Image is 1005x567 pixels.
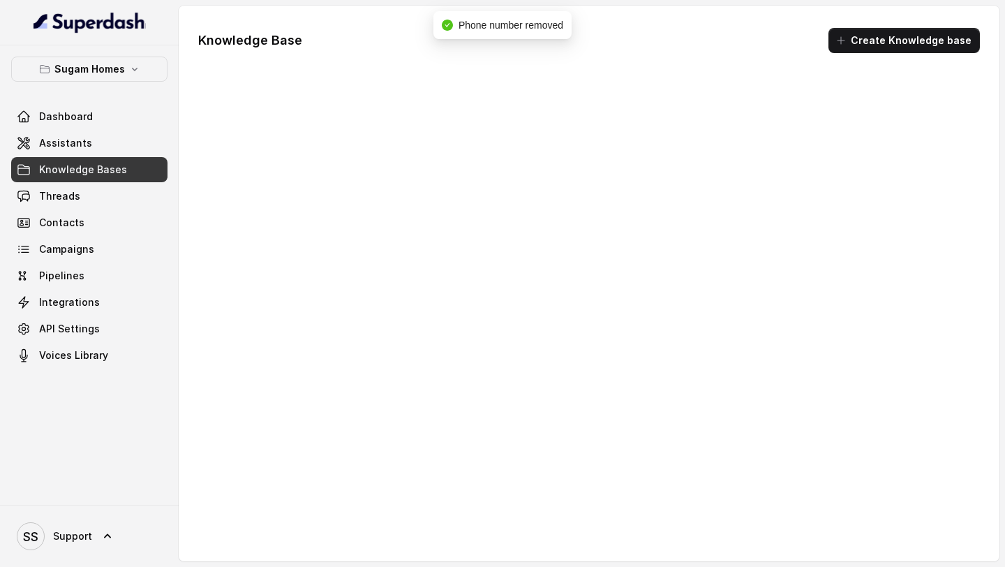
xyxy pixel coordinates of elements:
span: Knowledge Bases [39,163,127,177]
span: API Settings [39,322,100,336]
a: Campaigns [11,237,167,262]
a: Knowledge Bases [11,157,167,182]
span: Pipelines [39,269,84,283]
button: Sugam Homes [11,57,167,82]
span: Assistants [39,136,92,150]
a: Voices Library [11,343,167,368]
img: light.svg [33,11,146,34]
a: Dashboard [11,104,167,129]
p: Sugam Homes [54,61,125,78]
span: Contacts [39,216,84,230]
span: check-circle [442,20,453,31]
a: Contacts [11,210,167,235]
span: Dashboard [39,110,93,124]
a: Pipelines [11,263,167,288]
h1: Knowledge Base [198,29,302,52]
span: Campaigns [39,242,94,256]
span: Threads [39,189,80,203]
a: Threads [11,184,167,209]
a: API Settings [11,316,167,341]
button: Create Knowledge base [828,28,980,53]
a: Assistants [11,131,167,156]
span: Integrations [39,295,100,309]
a: Support [11,517,167,556]
span: Phone number removed [459,20,563,31]
span: Support [53,529,92,543]
text: SS [23,529,38,544]
span: Voices Library [39,348,108,362]
a: Integrations [11,290,167,315]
